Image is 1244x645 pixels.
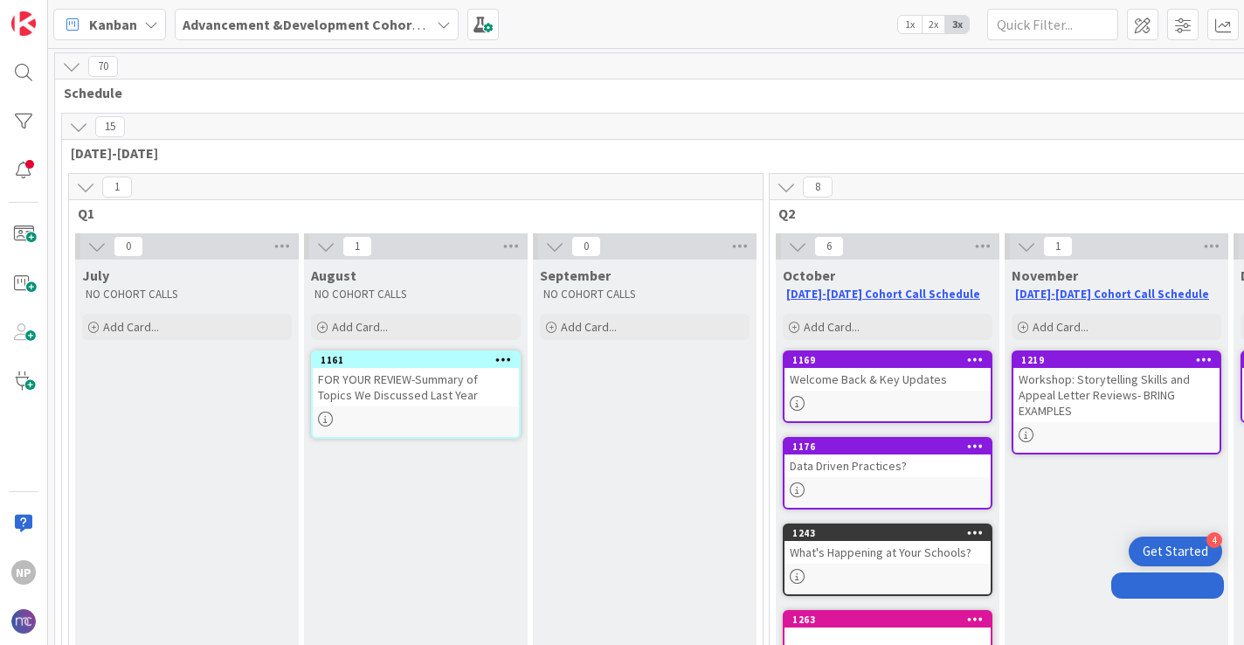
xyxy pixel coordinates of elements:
[803,177,833,198] span: 8
[313,352,519,368] div: 1161
[543,288,746,302] p: NO COHORT CALLS
[86,288,288,302] p: NO COHORT CALLS
[1012,267,1078,284] span: November
[313,352,519,406] div: 1161FOR YOUR REVIEW-Summary of Topics We Discussed Last Year
[1206,532,1222,548] div: 4
[11,560,36,585] div: NP
[311,267,356,284] span: August
[95,116,125,137] span: 15
[784,612,991,628] div: 1263
[1043,236,1073,257] span: 1
[1013,352,1220,368] div: 1219
[314,288,517,302] p: NO COHORT CALLS
[792,440,991,453] div: 1176
[321,354,519,366] div: 1161
[784,352,991,368] div: 1169
[183,16,453,33] b: Advancement &Development Cohort Calls
[792,527,991,539] div: 1243
[11,11,36,36] img: Visit kanbanzone.com
[540,267,611,284] span: September
[102,177,132,198] span: 1
[987,9,1118,40] input: Quick Filter...
[784,541,991,564] div: What's Happening at Your Schools?
[571,236,601,257] span: 0
[88,56,118,77] span: 70
[784,525,991,564] div: 1243What's Happening at Your Schools?
[784,352,991,391] div: 1169Welcome Back & Key Updates
[792,614,991,626] div: 1263
[313,368,519,406] div: FOR YOUR REVIEW-Summary of Topics We Discussed Last Year
[561,319,617,335] span: Add Card...
[114,236,143,257] span: 0
[784,525,991,541] div: 1243
[804,319,860,335] span: Add Card...
[784,439,991,454] div: 1176
[784,368,991,391] div: Welcome Back & Key Updates
[922,16,945,33] span: 2x
[783,267,835,284] span: October
[82,267,109,284] span: July
[792,354,991,366] div: 1169
[945,16,969,33] span: 3x
[1015,287,1209,302] a: [DATE]-[DATE] Cohort Call Schedule
[1143,543,1208,560] div: Get Started
[89,14,137,35] span: Kanban
[1021,354,1220,366] div: 1219
[898,16,922,33] span: 1x
[784,454,991,477] div: Data Driven Practices?
[1033,319,1088,335] span: Add Card...
[786,287,980,302] a: [DATE]-[DATE] Cohort Call Schedule
[814,236,844,257] span: 6
[1129,537,1222,566] div: Open Get Started checklist, remaining modules: 4
[332,319,388,335] span: Add Card...
[784,439,991,477] div: 1176Data Driven Practices?
[78,205,741,222] span: Q1
[342,236,372,257] span: 1
[1013,352,1220,422] div: 1219Workshop: Storytelling Skills and Appeal Letter Reviews- BRING EXAMPLES
[1013,368,1220,422] div: Workshop: Storytelling Skills and Appeal Letter Reviews- BRING EXAMPLES
[11,609,36,634] img: avatar
[103,319,159,335] span: Add Card...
